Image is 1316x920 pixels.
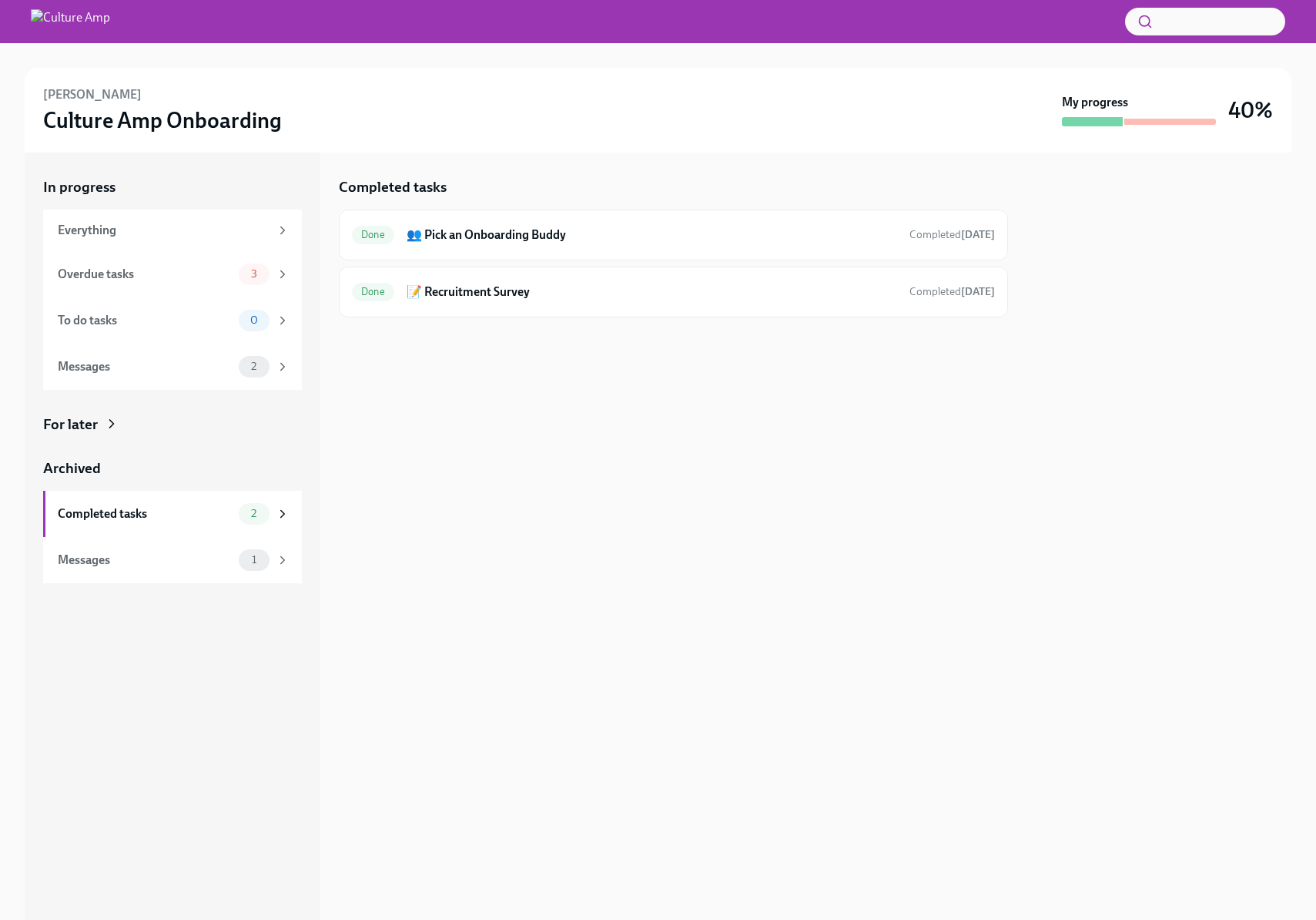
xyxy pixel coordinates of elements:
[352,229,394,240] span: Done
[58,312,233,329] div: To do tasks
[1228,96,1273,124] h3: 40%
[1062,94,1128,111] strong: My progress
[43,537,302,583] a: Messages1
[43,344,302,390] a: Messages2
[43,106,282,134] h3: Culture Amp Onboarding
[58,222,270,239] div: Everything
[242,508,266,519] span: 2
[58,505,233,522] div: Completed tasks
[909,284,995,299] span: September 2nd, 2025 19:37
[58,266,233,283] div: Overdue tasks
[31,9,110,34] img: Culture Amp
[407,227,897,243] h6: 👥 Pick an Onboarding Buddy
[339,177,447,197] h5: Completed tasks
[43,458,302,478] a: Archived
[43,415,98,435] div: For later
[58,552,233,569] div: Messages
[43,491,302,537] a: Completed tasks2
[242,268,266,280] span: 3
[242,361,266,372] span: 2
[961,228,995,241] strong: [DATE]
[961,285,995,298] strong: [DATE]
[243,554,266,566] span: 1
[407,284,897,301] h6: 📝 Recruitment Survey
[58,358,233,375] div: Messages
[43,297,302,344] a: To do tasks0
[43,177,302,197] a: In progress
[352,280,995,304] a: Done📝 Recruitment SurveyCompleted[DATE]
[43,86,142,103] h6: [PERSON_NAME]
[241,314,267,326] span: 0
[352,286,394,297] span: Done
[909,228,995,241] span: Completed
[352,223,995,247] a: Done👥 Pick an Onboarding BuddyCompleted[DATE]
[43,210,302,251] a: Everything
[909,227,995,242] span: August 25th, 2025 18:29
[43,415,302,435] a: For later
[909,285,995,298] span: Completed
[43,251,302,297] a: Overdue tasks3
